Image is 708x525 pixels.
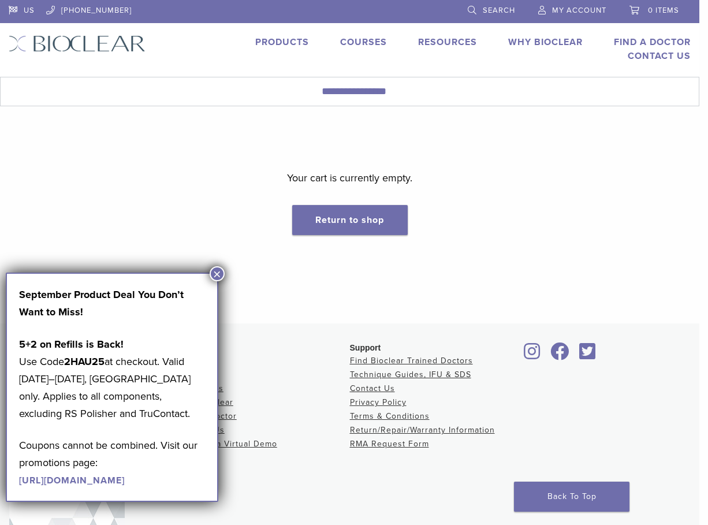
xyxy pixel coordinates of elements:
[648,6,679,15] span: 0 items
[9,35,146,52] img: Bioclear
[350,425,495,435] a: Return/Repair/Warranty Information
[628,50,691,62] a: Contact Us
[508,36,583,48] a: Why Bioclear
[340,36,387,48] a: Courses
[350,439,429,449] a: RMA Request Form
[552,6,606,15] span: My Account
[546,349,573,361] a: Bioclear
[292,205,408,235] a: Return to shop
[520,349,544,361] a: Bioclear
[514,482,629,512] a: Back To Top
[350,370,471,379] a: Technique Guides, IFU & SDS
[350,343,381,352] span: Support
[180,439,277,449] a: Request a Virtual Demo
[614,36,691,48] a: Find A Doctor
[576,349,600,361] a: Bioclear
[350,356,473,366] a: Find Bioclear Trained Doctors
[418,36,477,48] a: Resources
[483,6,515,15] span: Search
[255,36,309,48] a: Products
[287,169,412,187] p: Your cart is currently empty.
[350,411,430,421] a: Terms & Conditions
[350,383,395,393] a: Contact Us
[350,397,407,407] a: Privacy Policy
